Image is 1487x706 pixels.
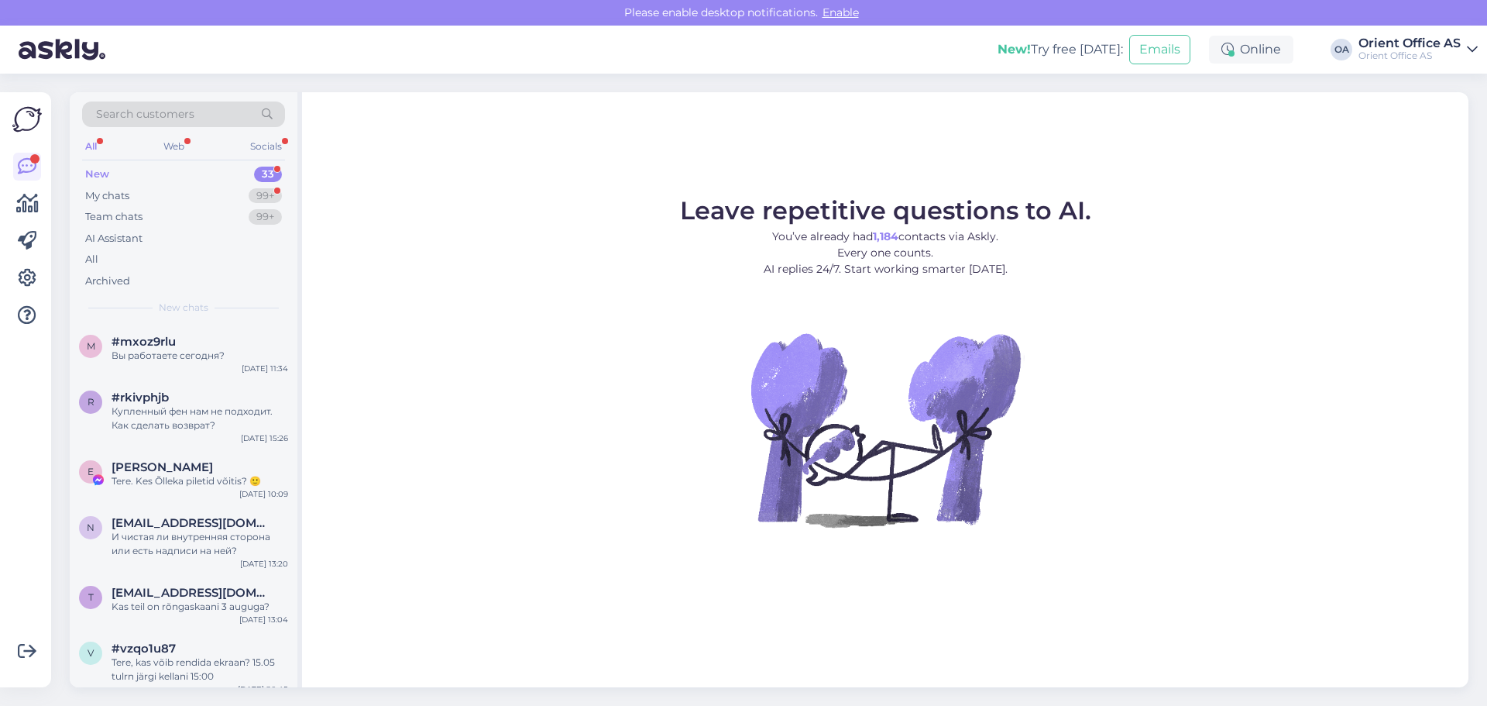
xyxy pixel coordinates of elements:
[112,391,169,405] span: #rkivphjb
[112,600,288,614] div: Kas teil on rõngaskaani 3 auguga?
[112,516,273,530] span: natalyamam3@gmail.com
[85,252,98,267] div: All
[96,106,194,122] span: Search customers
[112,460,213,474] span: Eva-Maria Virnas
[112,656,288,684] div: Tere, kas võib rendida ekraan? 15.05 tulrn järgi kellani 15:00
[85,231,143,246] div: AI Assistant
[239,614,288,625] div: [DATE] 13:04
[247,136,285,157] div: Socials
[241,432,288,444] div: [DATE] 15:26
[998,40,1123,59] div: Try free [DATE]:
[160,136,187,157] div: Web
[1358,50,1461,62] div: Orient Office AS
[112,349,288,363] div: Вы работаете сегодня?
[818,5,864,19] span: Enable
[242,363,288,374] div: [DATE] 11:34
[254,167,282,182] div: 33
[85,188,129,204] div: My chats
[112,642,176,656] span: #vzqo1u87
[112,335,176,349] span: #mxoz9rlu
[238,684,288,695] div: [DATE] 20:45
[112,474,288,488] div: Tere. Kes Õlleka piletid võitis? 🙂
[1331,39,1352,60] div: OA
[82,136,100,157] div: All
[88,466,94,477] span: E
[1129,35,1190,64] button: Emails
[998,42,1031,57] b: New!
[85,167,109,182] div: New
[1358,37,1478,62] a: Orient Office ASOrient Office AS
[1358,37,1461,50] div: Orient Office AS
[112,530,288,558] div: И чистая ли внутренняя сторона или есть надписи на ней?
[87,522,94,533] span: n
[159,301,208,315] span: New chats
[12,105,42,134] img: Askly Logo
[680,195,1091,226] span: Leave repetitive questions to AI.
[746,290,1025,569] img: No Chat active
[87,340,95,352] span: m
[88,647,94,659] span: v
[112,586,273,600] span: timakova.katrin@gmail.com
[85,274,130,289] div: Archived
[88,591,94,603] span: t
[873,229,898,243] b: 1,184
[249,209,282,225] div: 99+
[240,558,288,570] div: [DATE] 13:20
[680,229,1091,277] p: You’ve already had contacts via Askly. Every one counts. AI replies 24/7. Start working smarter [...
[88,396,94,408] span: r
[112,405,288,432] div: Купленный фен нам не подходит. Как сделать возврат?
[1209,36,1293,64] div: Online
[249,188,282,204] div: 99+
[239,488,288,500] div: [DATE] 10:09
[85,209,143,225] div: Team chats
